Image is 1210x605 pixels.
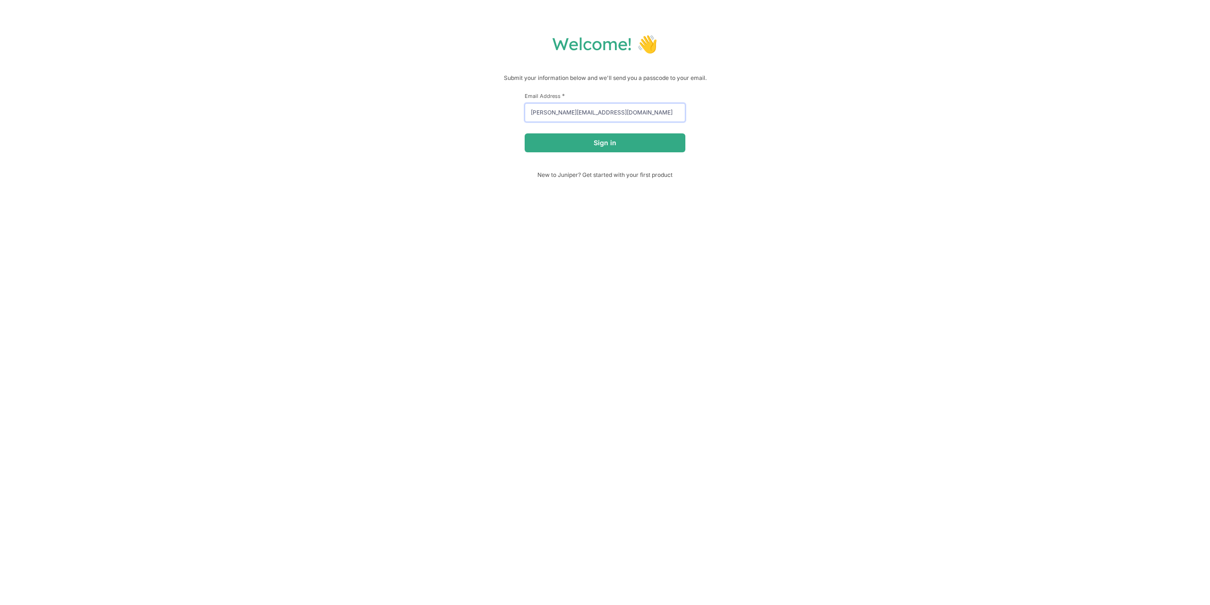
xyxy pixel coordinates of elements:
label: Email Address [525,92,685,99]
span: This field is required. [562,92,565,99]
p: Submit your information below and we'll send you a passcode to your email. [9,73,1201,83]
input: email@example.com [525,103,685,122]
h1: Welcome! 👋 [9,33,1201,54]
span: New to Juniper? Get started with your first product [525,171,685,178]
button: Sign in [525,133,685,152]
